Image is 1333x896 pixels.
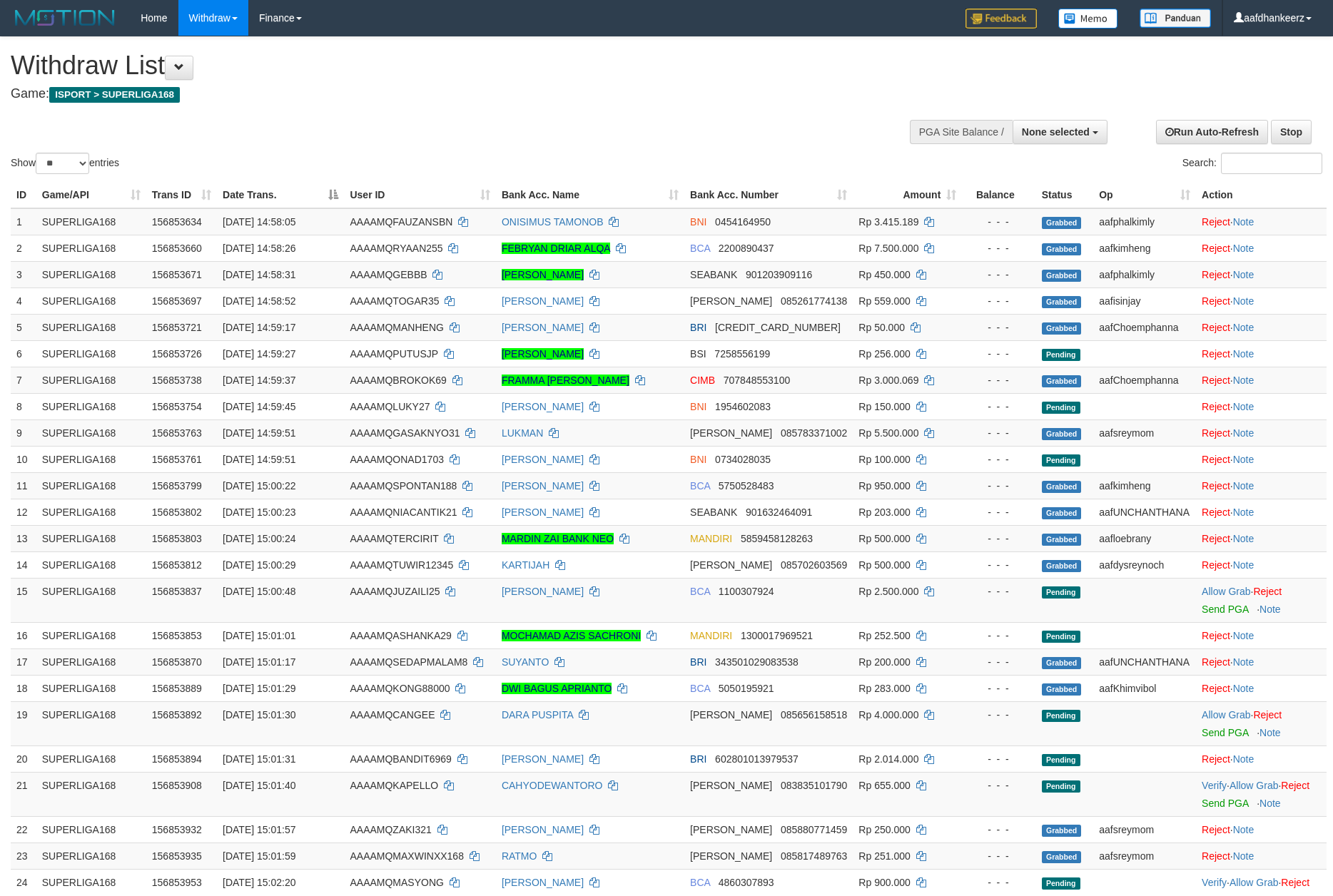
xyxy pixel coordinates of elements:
span: Grabbed [1042,296,1082,308]
div: - - - [968,320,1030,335]
span: Pending [1042,454,1080,467]
a: RATMO [502,850,537,862]
td: 7 [11,367,36,393]
a: Note [1233,630,1255,641]
a: [PERSON_NAME] [502,269,584,280]
a: Reject [1202,401,1230,412]
span: AAAAMQRYAAN255 [350,243,442,254]
div: - - - [968,531,1030,546]
span: AAAAMQJUZAILI25 [350,586,440,597]
th: Amount: activate to sort column ascending [853,182,962,208]
span: BNI [690,401,706,412]
span: Copy 5859458128263 to clipboard [741,533,813,544]
a: CAHYODEWANTORO [502,780,603,791]
th: ID [11,182,36,208]
td: aafChoemphanna [1093,314,1196,340]
a: Reject [1202,295,1230,307]
span: 156853697 [152,295,202,307]
span: [PERSON_NAME] [690,427,772,439]
span: Grabbed [1042,507,1082,519]
span: [DATE] 14:59:17 [223,322,295,333]
th: Date Trans.: activate to sort column descending [217,182,344,208]
span: AAAAMQGEBBB [350,269,427,280]
td: · [1196,314,1327,340]
div: - - - [968,399,1030,414]
span: AAAAMQMANHENG [350,322,443,333]
a: Reject [1202,427,1230,439]
span: Copy 177201002106533 to clipboard [715,322,841,333]
span: 156853803 [152,533,202,544]
span: CIMB [690,375,715,386]
span: 156853671 [152,269,202,280]
a: Send PGA [1202,727,1248,738]
td: SUPERLIGA168 [36,551,146,578]
a: Reject [1202,630,1230,641]
td: SUPERLIGA168 [36,340,146,367]
span: Grabbed [1042,534,1082,546]
a: LUKMAN [502,427,543,439]
td: aafChoemphanna [1093,367,1196,393]
label: Search: [1182,153,1322,174]
div: PGA Site Balance / [910,120,1013,144]
span: Rp 2.500.000 [858,586,918,597]
span: AAAAMQBROKOK69 [350,375,446,386]
td: SUPERLIGA168 [36,314,146,340]
span: AAAAMQTUWIR12345 [350,559,453,571]
a: Reject [1202,533,1230,544]
td: · [1196,393,1327,419]
div: - - - [968,215,1030,229]
a: Reject [1281,780,1309,791]
td: aafUNCHANTHANA [1093,648,1196,675]
td: 15 [11,578,36,622]
a: Reject [1253,709,1282,721]
th: Status [1036,182,1094,208]
a: Verify [1202,780,1227,791]
a: SUYANTO [502,656,549,668]
a: Reject [1202,753,1230,765]
td: SUPERLIGA168 [36,235,146,261]
span: AAAAMQNIACANTIK21 [350,506,457,518]
span: BRI [690,322,706,333]
td: SUPERLIGA168 [36,499,146,525]
span: AAAAMQTERCIRIT [350,533,438,544]
td: · [1196,261,1327,287]
a: Note [1233,683,1255,694]
a: Note [1233,454,1255,465]
a: Note [1233,348,1255,360]
a: Note [1233,375,1255,386]
td: 3 [11,261,36,287]
span: [DATE] 14:59:45 [223,401,295,412]
span: [DATE] 14:59:51 [223,427,295,439]
a: Note [1233,216,1255,228]
a: Allow Grab [1230,877,1278,888]
a: [PERSON_NAME] [502,295,584,307]
td: aafUNCHANTHANA [1093,499,1196,525]
span: · [1202,586,1253,597]
span: AAAAMQGASAKNYO31 [350,427,460,439]
a: MOCHAMAD AZIS SACHRONI [502,630,641,641]
th: Op: activate to sort column ascending [1093,182,1196,208]
a: Reject [1202,375,1230,386]
img: Button%20Memo.svg [1058,9,1118,29]
img: Feedback.jpg [965,9,1037,29]
span: MANDIRI [690,533,732,544]
span: Grabbed [1042,481,1082,493]
span: Rp 50.000 [858,322,905,333]
td: SUPERLIGA168 [36,578,146,622]
td: 8 [11,393,36,419]
input: Search: [1221,153,1322,174]
span: AAAAMQFAUZANSBN [350,216,452,228]
td: · [1196,208,1327,235]
a: Reject [1253,586,1282,597]
span: AAAAMQPUTUSJP [350,348,437,360]
a: Send PGA [1202,604,1248,615]
th: Bank Acc. Number: activate to sort column ascending [684,182,853,208]
td: 12 [11,499,36,525]
a: Note [1233,656,1255,668]
td: · [1196,367,1327,393]
span: [DATE] 15:00:24 [223,533,295,544]
span: Copy 085261774138 to clipboard [781,295,847,307]
a: Note [1233,295,1255,307]
span: [DATE] 15:00:48 [223,586,295,597]
td: SUPERLIGA168 [36,622,146,648]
